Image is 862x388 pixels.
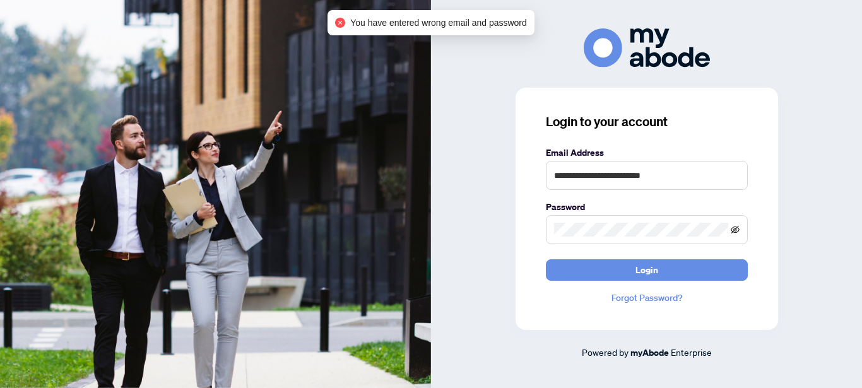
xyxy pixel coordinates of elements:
a: myAbode [630,346,669,360]
span: close-circle [335,18,345,28]
span: Login [635,260,658,280]
a: Forgot Password? [546,291,748,305]
span: eye-invisible [731,225,740,234]
h3: Login to your account [546,113,748,131]
span: Powered by [582,346,629,358]
button: Login [546,259,748,281]
label: Email Address [546,146,748,160]
label: Password [546,200,748,214]
img: ma-logo [584,28,710,67]
span: You have entered wrong email and password [350,16,527,30]
span: Enterprise [671,346,712,358]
